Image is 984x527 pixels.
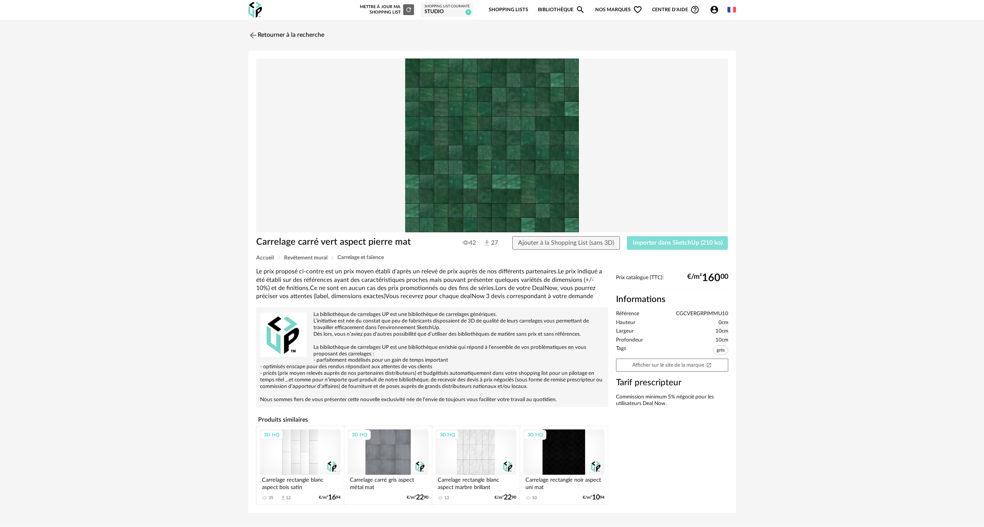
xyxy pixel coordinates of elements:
div: 3D HQ [260,430,283,440]
span: 27 [483,239,498,247]
div: Le prix proposé ci-contre est un prix moyen établi d’après un relevé de prix auprès de nos différ... [256,268,608,300]
span: Open In New icon [706,362,712,367]
span: Tags [616,345,626,357]
span: 42 [463,239,476,247]
div: €/m² 94 [319,495,341,500]
span: 9 [465,9,471,15]
div: Carrelage rectangle noir aspect uni mat [524,475,604,490]
span: Importer dans SketchUp (210 ko) [633,240,722,246]
span: Nos marques [595,1,642,19]
a: Retourner à la recherche [248,27,324,44]
span: Hauteur [616,319,635,326]
span: Refresh icon [405,7,412,12]
a: 3D HQ Carrelage rectangle blanc aspect bois satin 35 Download icon 12 €/m²1694 [257,426,344,505]
div: Carrelage rectangle blanc aspect marbre brillant [436,475,516,490]
div: €/m² 00 [687,275,728,281]
div: Prix catalogue (TTC): [616,275,728,289]
span: 16 [328,495,336,500]
span: 10 [592,495,600,500]
div: €/m² 94 [583,495,604,500]
div: Carrelage carré gris aspect métal mat [348,475,428,490]
a: Shopping List courante Studio 9 [424,4,470,15]
button: Importer dans SketchUp (210 ko) [627,236,728,250]
span: Largeur [616,328,634,335]
div: Commission minimum 5% négocié pour les utilisateurs Deal Now. [616,394,728,407]
div: La bibliothèque de carrelages UP est une bibliothèque de carrelages génériques. L’initiative est ... [260,311,604,403]
button: Ajouter à la Shopping List (sans 3D) [512,236,620,250]
img: OXP [248,2,262,18]
h2: Informations [616,294,728,305]
div: Breadcrumb [256,255,728,261]
span: Accueil [256,255,274,261]
div: 3D HQ [436,430,459,440]
span: Magnify icon [576,5,585,14]
span: Référence [616,311,639,318]
span: Ajouter à la Shopping List (sans 3D) [518,240,614,246]
span: 0cm [719,319,728,326]
div: 35 [269,495,273,501]
div: Mettre à jour ma Shopping List [358,4,414,15]
h3: Tarif prescripteur [616,377,728,388]
span: 22 [416,495,424,500]
img: Téléchargements [483,239,491,247]
span: 10cm [715,328,728,335]
a: 3D HQ Carrelage rectangle blanc aspect marbre brillant 13 €/m²2290 [432,426,520,505]
h1: Carrelage carré vert aspect pierre mat [256,236,448,248]
a: 3D HQ Carrelage rectangle noir aspect uni mat 10 €/m²1094 [520,426,608,505]
div: Shopping List courante [424,4,470,9]
span: CGCVERGRPIMMU10 [676,311,728,318]
div: €/m² 90 [495,495,516,500]
span: Account Circle icon [710,5,719,14]
div: 13 [444,495,449,501]
a: Shopping Lists [489,1,528,19]
span: Download icon [280,495,286,501]
div: 3D HQ [524,430,546,440]
span: Account Circle icon [710,5,722,14]
span: Heart Outline icon [633,5,642,14]
h4: Produits similaires [256,414,608,426]
img: brand logo [260,311,306,358]
div: Studio [424,9,470,15]
div: 10 [532,495,537,501]
img: svg+xml;base64,PHN2ZyB3aWR0aD0iMjQiIGhlaWdodD0iMjQiIHZpZXdCb3g9IjAgMCAyNCAyNCIgZmlsbD0ibm9uZSIgeG... [248,31,258,40]
span: Help Circle Outline icon [690,5,700,14]
span: Centre d'aideHelp Circle Outline icon [652,5,700,14]
a: 3D HQ Carrelage carré gris aspect métal mat €/m²2290 [344,426,432,505]
div: 12 [286,495,291,501]
span: Carrelage et faïence [337,255,384,260]
div: 3D HQ [348,430,371,440]
a: BibliothèqueMagnify icon [538,1,585,19]
a: Afficher sur le site de la marqueOpen In New icon [616,359,728,372]
span: Profondeur [616,337,643,344]
span: grès [713,345,728,355]
span: Revêtement mural [284,255,327,261]
span: 22 [504,495,512,500]
img: Product pack shot [256,58,728,232]
span: 10cm [715,337,728,344]
img: fr [727,5,736,14]
div: Carrelage rectangle blanc aspect bois satin [260,475,341,490]
span: 160 [702,275,720,281]
div: €/m² 90 [407,495,428,500]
